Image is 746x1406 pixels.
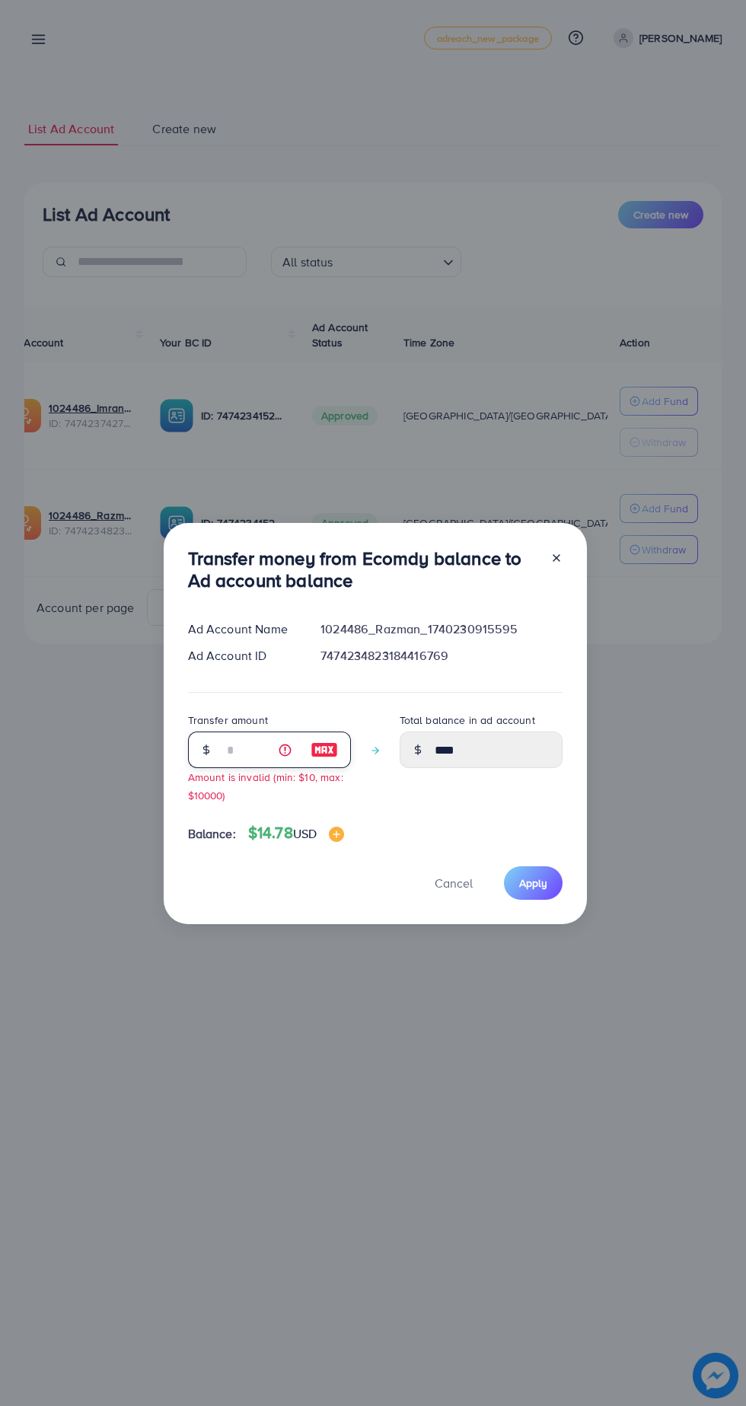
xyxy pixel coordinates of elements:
div: 7474234823184416769 [308,647,574,665]
button: Apply [504,866,563,899]
div: Ad Account Name [176,620,309,638]
img: image [311,741,338,759]
label: Total balance in ad account [400,713,535,728]
span: Apply [519,875,547,891]
span: Cancel [435,875,473,891]
button: Cancel [416,866,492,899]
small: Amount is invalid (min: $10, max: $10000) [188,770,343,802]
span: USD [293,825,317,842]
label: Transfer amount [188,713,268,728]
h4: $14.78 [248,824,344,843]
span: Balance: [188,825,236,843]
div: Ad Account ID [176,647,309,665]
h3: Transfer money from Ecomdy balance to Ad account balance [188,547,538,591]
img: image [329,827,344,842]
div: 1024486_Razman_1740230915595 [308,620,574,638]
